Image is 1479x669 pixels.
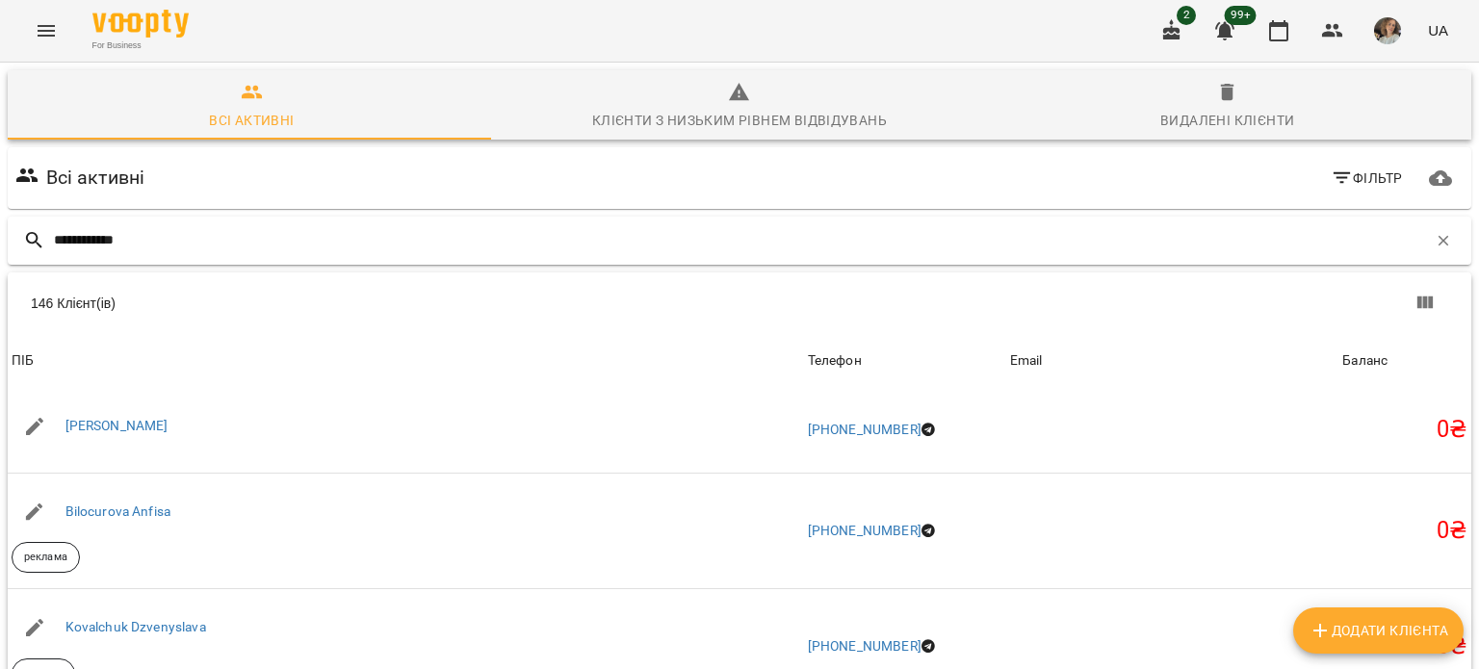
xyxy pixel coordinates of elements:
[808,523,921,538] a: [PHONE_NUMBER]
[12,349,800,373] span: ПІБ
[1402,280,1448,326] button: Вигляд колонок
[12,349,34,373] div: Sort
[1010,349,1336,373] span: Email
[1374,17,1401,44] img: 32c0240b4d36dd2a5551494be5772e58.jpg
[92,39,189,52] span: For Business
[1342,349,1388,373] div: Баланс
[808,349,1002,373] span: Телефон
[1342,415,1467,445] h5: 0 ₴
[1331,167,1403,190] span: Фільтр
[1309,619,1448,642] span: Додати клієнта
[1225,6,1257,25] span: 99+
[12,349,34,373] div: ПІБ
[12,542,80,573] div: реклама
[1428,20,1448,40] span: UA
[1342,516,1467,546] h5: 0 ₴
[1010,349,1043,373] div: Sort
[24,550,67,566] p: реклама
[209,109,294,132] div: Всі активні
[1323,161,1411,195] button: Фільтр
[592,109,887,132] div: Клієнти з низьким рівнем відвідувань
[808,349,862,373] div: Sort
[1160,109,1294,132] div: Видалені клієнти
[92,10,189,38] img: Voopty Logo
[808,422,921,437] a: [PHONE_NUMBER]
[8,272,1471,334] div: Table Toolbar
[1342,349,1388,373] div: Sort
[65,418,169,433] a: [PERSON_NAME]
[808,349,862,373] div: Телефон
[808,638,921,654] a: [PHONE_NUMBER]
[1010,349,1043,373] div: Email
[31,294,759,313] div: 146 Клієнт(ів)
[1293,607,1464,654] button: Додати клієнта
[65,619,206,634] a: Kovalchuk Dzvenyslava
[46,163,145,193] h6: Всі активні
[1420,13,1456,48] button: UA
[1342,349,1467,373] span: Баланс
[1177,6,1196,25] span: 2
[23,8,69,54] button: Menu
[65,503,171,519] a: Bilocurova Anfisa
